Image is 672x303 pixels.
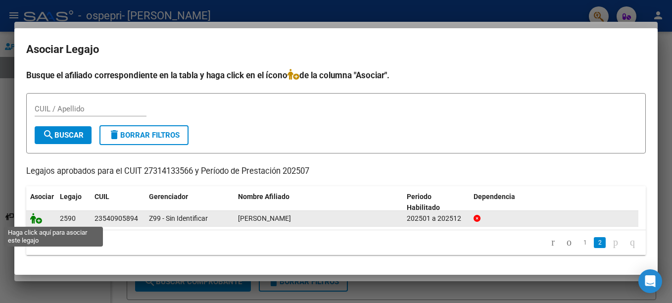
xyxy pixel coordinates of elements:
span: Borrar Filtros [108,131,180,140]
datatable-header-cell: Periodo Habilitado [403,186,470,219]
span: CUIL [95,193,109,201]
span: Periodo Habilitado [407,193,440,212]
datatable-header-cell: Gerenciador [145,186,234,219]
span: Z99 - Sin Identificar [149,214,208,222]
div: 202501 a 202512 [407,213,466,224]
span: Gerenciador [149,193,188,201]
span: Dependencia [474,193,515,201]
h2: Asociar Legajo [26,40,646,59]
a: go to first page [547,237,559,248]
div: 23540905894 [95,213,138,224]
span: REYES ISABELLA [238,214,291,222]
a: 2 [594,237,606,248]
mat-icon: delete [108,129,120,141]
datatable-header-cell: Legajo [56,186,91,219]
a: go to next page [609,237,623,248]
button: Buscar [35,126,92,144]
datatable-header-cell: Dependencia [470,186,638,219]
span: Nombre Afiliado [238,193,289,201]
button: Borrar Filtros [99,125,189,145]
li: page 2 [592,234,607,251]
mat-icon: search [43,129,54,141]
div: Open Intercom Messenger [638,269,662,293]
datatable-header-cell: Asociar [26,186,56,219]
a: 1 [579,237,591,248]
h4: Busque el afiliado correspondiente en la tabla y haga click en el ícono de la columna "Asociar". [26,69,646,82]
span: Buscar [43,131,84,140]
span: 2590 [60,214,76,222]
div: 6 registros [26,230,148,255]
li: page 1 [577,234,592,251]
a: go to previous page [562,237,576,248]
datatable-header-cell: Nombre Afiliado [234,186,403,219]
span: Legajo [60,193,82,201]
datatable-header-cell: CUIL [91,186,145,219]
p: Legajos aprobados para el CUIT 27314133566 y Período de Prestación 202507 [26,165,646,178]
a: go to last page [625,237,639,248]
span: Asociar [30,193,54,201]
